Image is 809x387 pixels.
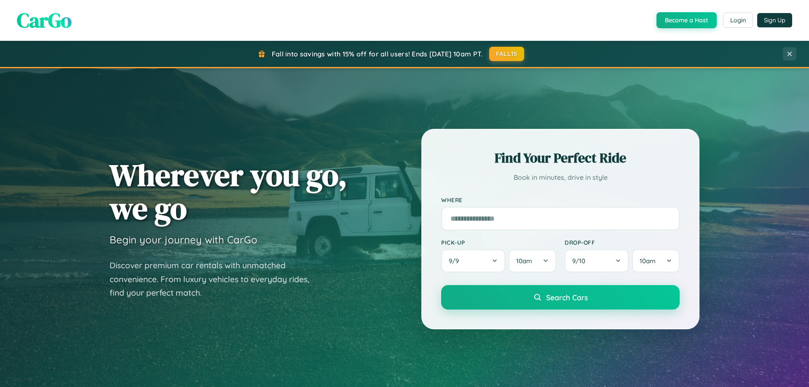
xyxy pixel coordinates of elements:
[656,12,717,28] button: Become a Host
[723,13,753,28] button: Login
[110,158,347,225] h1: Wherever you go, we go
[632,249,680,272] button: 10am
[441,196,680,203] label: Where
[572,257,589,265] span: 9 / 10
[757,13,792,27] button: Sign Up
[441,285,680,310] button: Search Cars
[110,233,257,246] h3: Begin your journey with CarGo
[441,249,505,272] button: 9/9
[441,171,680,184] p: Book in minutes, drive in style
[272,50,483,58] span: Fall into savings with 15% off for all users! Ends [DATE] 10am PT.
[110,259,320,300] p: Discover premium car rentals with unmatched convenience. From luxury vehicles to everyday rides, ...
[565,249,629,272] button: 9/10
[441,239,556,246] label: Pick-up
[489,47,525,61] button: FALL15
[441,149,680,167] h2: Find Your Perfect Ride
[449,257,463,265] span: 9 / 9
[565,239,680,246] label: Drop-off
[640,257,656,265] span: 10am
[516,257,532,265] span: 10am
[509,249,556,272] button: 10am
[546,293,588,302] span: Search Cars
[17,6,72,34] span: CarGo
